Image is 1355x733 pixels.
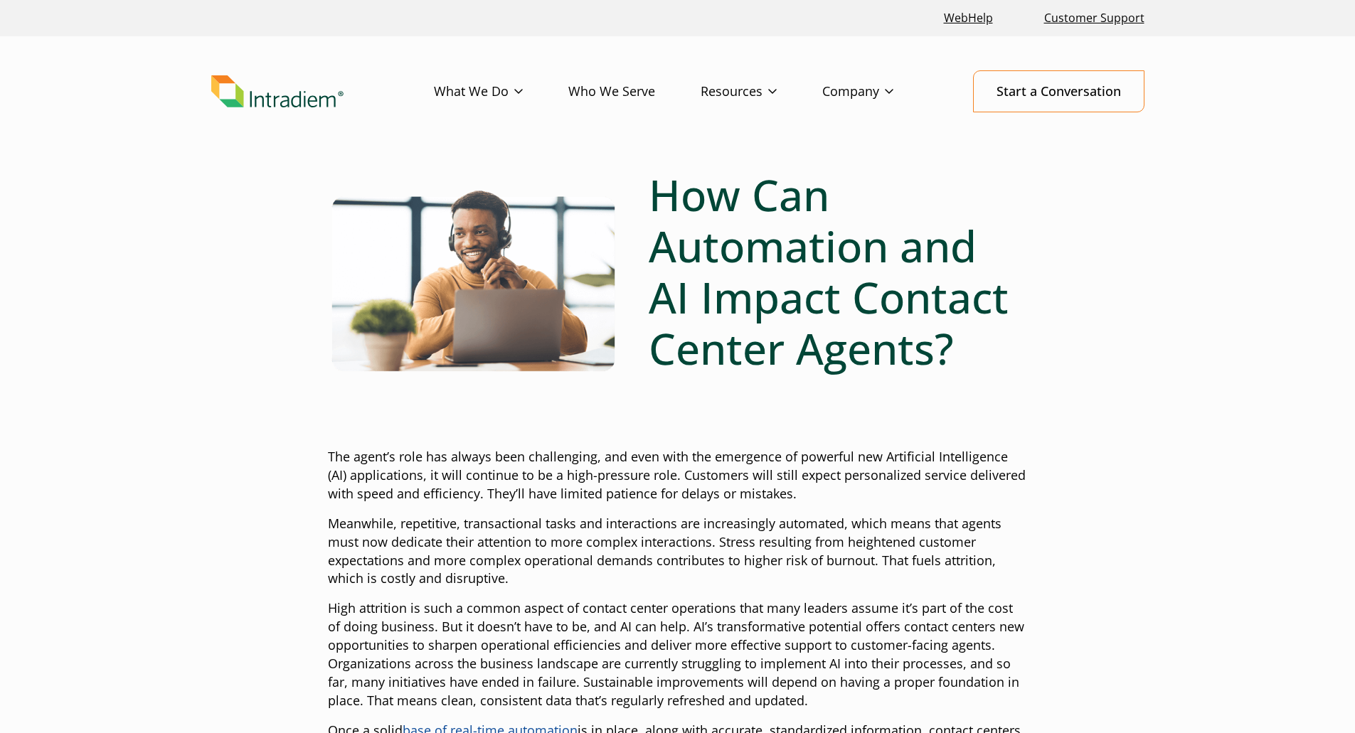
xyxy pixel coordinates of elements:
[434,71,568,112] a: What We Do
[328,448,1028,503] p: The agent’s role has always been challenging, and even with the emergence of powerful new Artific...
[938,3,999,33] a: Link opens in a new window
[1038,3,1150,33] a: Customer Support
[328,515,1028,589] p: Meanwhile, repetitive, transactional tasks and interactions are increasingly automated, which mea...
[701,71,822,112] a: Resources
[649,169,1028,374] h1: How Can Automation and AI Impact Contact Center Agents?
[568,71,701,112] a: Who We Serve
[822,71,939,112] a: Company
[973,70,1144,112] a: Start a Conversation
[211,75,344,108] img: Intradiem
[211,75,434,108] a: Link to homepage of Intradiem
[328,599,1028,710] p: High attrition is such a common aspect of contact center operations that many leaders assume it’s...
